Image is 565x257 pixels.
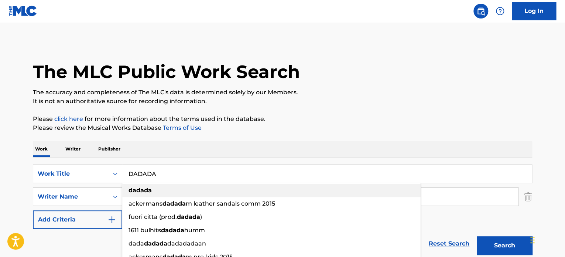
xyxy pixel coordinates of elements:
[54,115,83,122] a: click here
[33,124,532,132] p: Please review the Musical Works Database
[167,240,206,247] span: dadadadaan
[476,7,485,16] img: search
[161,124,202,131] a: Terms of Use
[161,227,184,234] strong: dadada
[496,7,504,16] img: help
[162,200,186,207] strong: dadada
[186,200,275,207] span: m leather sandals comm 2015
[96,141,123,157] p: Publisher
[9,6,37,16] img: MLC Logo
[129,227,161,234] span: 1611 bulhits
[38,192,104,201] div: Writer Name
[33,115,532,124] p: Please for more information about the terms used in the database.
[200,213,202,220] span: )
[477,236,532,255] button: Search
[33,61,300,83] h1: The MLC Public Work Search
[473,4,488,18] a: Public Search
[184,227,205,234] span: humm
[493,4,507,18] div: Help
[107,215,116,224] img: 9d2ae6d4665cec9f34b9.svg
[144,240,167,247] strong: dadada
[33,97,532,106] p: It is not an authoritative source for recording information.
[512,2,556,20] a: Log In
[524,187,532,206] img: Delete Criterion
[530,229,535,251] div: Drag
[33,88,532,97] p: The accuracy and completeness of The MLC's data is determined solely by our Members.
[528,222,565,257] iframe: Chat Widget
[129,240,144,247] span: dada
[129,200,162,207] span: ackermans
[129,187,152,194] strong: dadada
[63,141,83,157] p: Writer
[33,141,50,157] p: Work
[33,210,122,229] button: Add Criteria
[129,213,177,220] span: fuori citta (prod.
[38,169,104,178] div: Work Title
[177,213,200,220] strong: dadada
[425,236,473,252] a: Reset Search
